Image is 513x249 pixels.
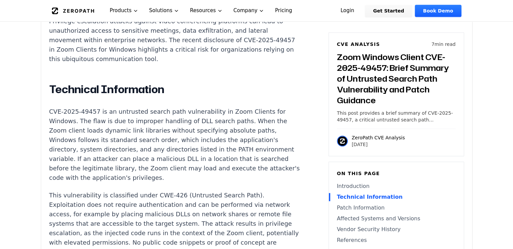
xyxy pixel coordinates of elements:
img: ZeroPath CVE Analysis [337,136,348,146]
p: CVE-2025-49457 is an untrusted search path vulnerability in Zoom Clients for Windows. The flaw is... [49,107,300,183]
h3: Zoom Windows Client CVE-2025-49457: Brief Summary of Untrusted Search Path Vulnerability and Patc... [337,52,456,106]
a: Book Demo [415,5,461,17]
a: Technical Information [337,193,456,201]
a: Vendor Security History [337,225,456,233]
a: Patch Information [337,204,456,212]
h6: CVE Analysis [337,41,380,48]
a: Affected Systems and Versions [337,215,456,223]
p: ZeroPath CVE Analysis [352,134,405,141]
p: 7 min read [431,41,455,48]
a: Introduction [337,182,456,190]
h6: On this page [337,170,456,177]
p: [DATE] [352,141,405,148]
h2: Technical Information [49,83,300,96]
p: Privilege escalation attacks against video conferencing platforms can lead to unauthorized access... [49,17,300,64]
a: Get Started [365,5,412,17]
a: Login [333,5,363,17]
p: This post provides a brief summary of CVE-2025-49457, a critical untrusted search path vulnerabil... [337,110,456,123]
a: References [337,236,456,244]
